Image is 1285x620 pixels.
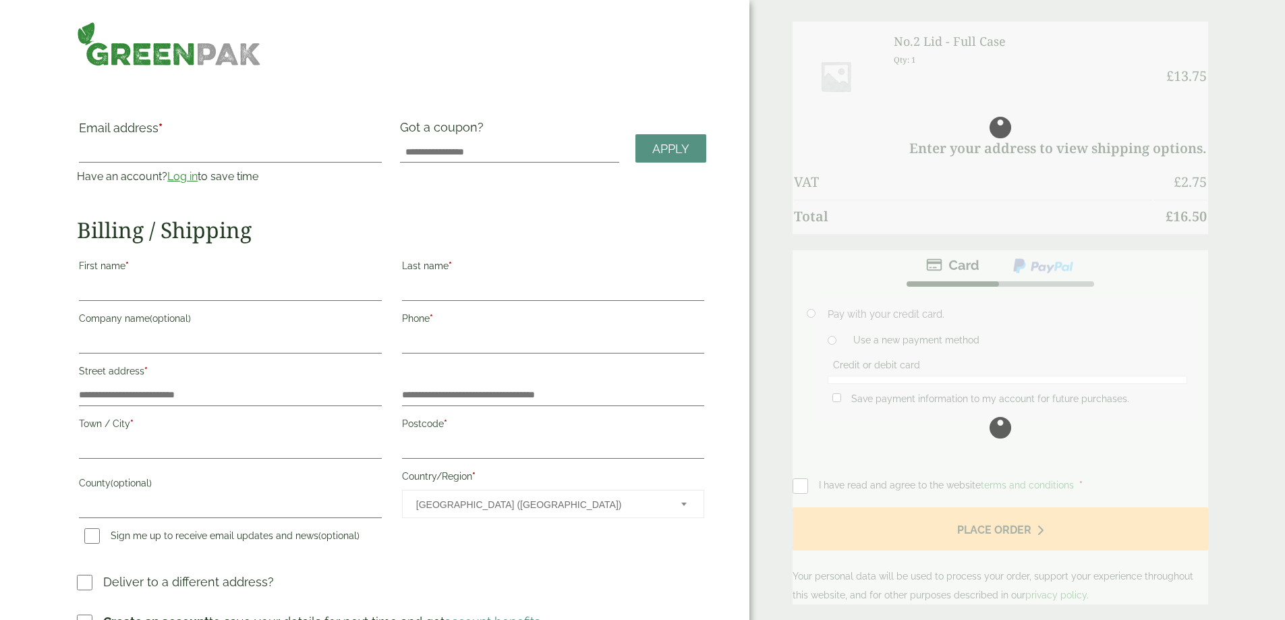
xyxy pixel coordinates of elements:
[103,573,274,591] p: Deliver to a different address?
[167,170,198,183] a: Log in
[79,309,381,332] label: Company name
[402,309,704,332] label: Phone
[402,414,704,437] label: Postcode
[150,313,191,324] span: (optional)
[111,478,152,488] span: (optional)
[652,142,689,157] span: Apply
[449,260,452,271] abbr: required
[77,22,261,66] img: GreenPak Supplies
[84,528,100,544] input: Sign me up to receive email updates and news(optional)
[125,260,129,271] abbr: required
[77,217,706,243] h2: Billing / Shipping
[77,169,383,185] p: Have an account? to save time
[402,256,704,279] label: Last name
[130,418,134,429] abbr: required
[318,530,360,541] span: (optional)
[402,467,704,490] label: Country/Region
[159,121,163,135] abbr: required
[79,474,381,497] label: County
[79,362,381,385] label: Street address
[430,313,433,324] abbr: required
[144,366,148,376] abbr: required
[79,414,381,437] label: Town / City
[79,122,381,141] label: Email address
[444,418,447,429] abbr: required
[416,490,663,519] span: United Kingdom (UK)
[402,490,704,518] span: Country/Region
[79,530,365,545] label: Sign me up to receive email updates and news
[79,256,381,279] label: First name
[635,134,706,163] a: Apply
[400,120,489,141] label: Got a coupon?
[472,471,476,482] abbr: required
